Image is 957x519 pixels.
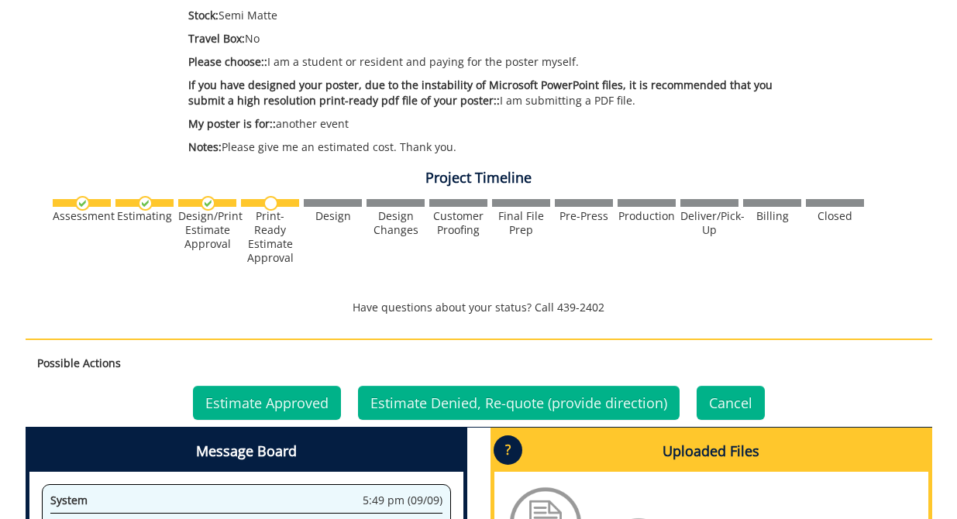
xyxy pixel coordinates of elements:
div: Design [304,209,362,223]
p: another event [188,116,795,132]
h4: Uploaded Files [494,431,928,472]
div: Customer Proofing [429,209,487,237]
span: Notes: [188,139,222,154]
p: Have questions about your status? Call 439-2402 [26,300,932,315]
a: Estimate Denied, Re-quote (provide direction) [358,386,680,420]
img: checkmark [138,196,153,211]
span: Travel Box: [188,31,245,46]
a: Cancel [697,386,765,420]
p: ? [494,435,522,465]
span: 5:49 pm (09/09) [363,493,442,508]
div: Assessment [53,209,111,223]
div: Final File Prep [492,209,550,237]
div: Closed [806,209,864,223]
h4: Message Board [29,431,463,472]
img: checkmark [201,196,215,211]
span: Please choose:: [188,54,267,69]
div: Print-Ready Estimate Approval [241,209,299,265]
span: Stock: [188,8,219,22]
div: Pre-Press [555,209,613,223]
div: Billing [743,209,801,223]
div: Estimating [115,209,174,223]
span: If you have designed your poster, due to the instability of Microsoft PowerPoint files, it is rec... [188,77,773,108]
span: My poster is for:: [188,116,276,131]
div: Deliver/Pick-Up [680,209,738,237]
img: checkmark [75,196,90,211]
div: Design Changes [367,209,425,237]
div: Production [618,209,676,223]
span: System [50,493,88,507]
img: no [263,196,278,211]
div: Design/Print Estimate Approval [178,209,236,251]
h4: Project Timeline [26,170,932,186]
p: I am submitting a PDF file. [188,77,795,108]
a: Estimate Approved [193,386,341,420]
p: I am a student or resident and paying for the poster myself. [188,54,795,70]
p: Semi Matte [188,8,795,23]
p: No [188,31,795,46]
p: Please give me an estimated cost. Thank you. [188,139,795,155]
strong: Possible Actions [37,356,121,370]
